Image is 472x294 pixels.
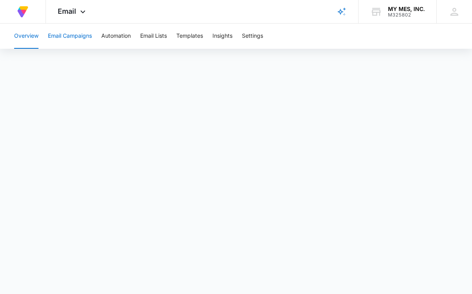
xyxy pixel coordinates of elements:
button: Insights [212,24,232,49]
button: Templates [176,24,203,49]
button: Email Lists [140,24,167,49]
span: Email [58,7,76,15]
button: Settings [242,24,263,49]
div: account id [388,12,425,18]
button: Email Campaigns [48,24,92,49]
button: Automation [101,24,131,49]
img: Volusion [16,5,30,19]
div: account name [388,6,425,12]
button: Overview [14,24,38,49]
